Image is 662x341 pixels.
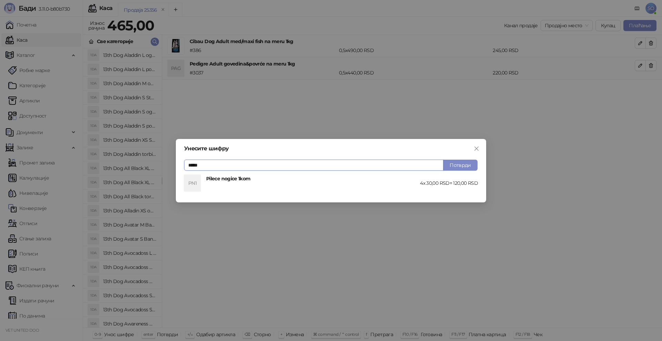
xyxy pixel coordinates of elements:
[420,179,478,187] div: 4 x 30,00 RSD = 120,00 RSD
[474,146,479,151] span: close
[184,175,201,191] div: PN1
[471,143,482,154] button: Close
[443,160,478,171] button: Потврди
[471,146,482,151] span: Close
[206,175,420,182] h4: Pilece nogice 1kom
[184,146,478,151] div: Унесите шифру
